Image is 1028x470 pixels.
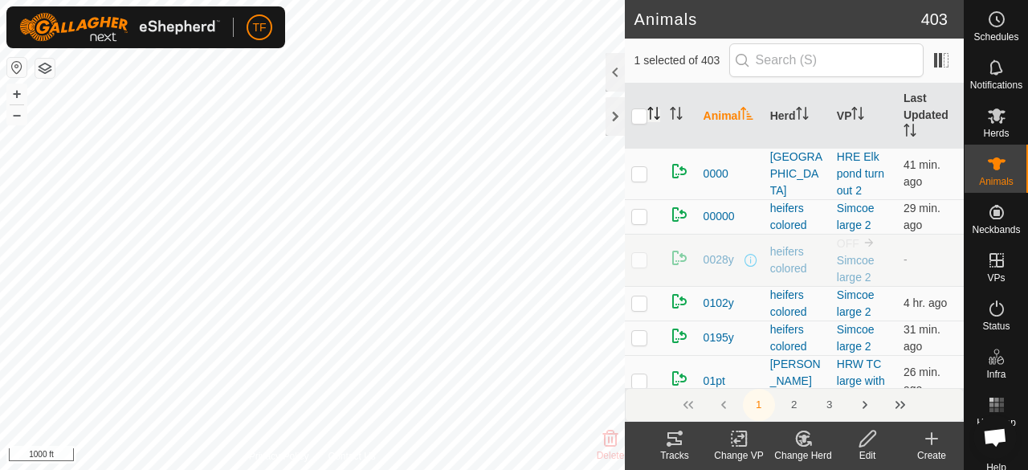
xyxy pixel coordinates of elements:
[770,287,824,321] div: heifers colored
[670,248,689,268] img: returning on
[904,202,940,231] span: Sep 16, 2025, 6:08 AM
[970,80,1022,90] span: Notifications
[670,326,689,345] img: returning on
[904,323,940,353] span: Sep 16, 2025, 6:06 AM
[770,149,824,199] div: [GEOGRAPHIC_DATA]
[851,109,864,122] p-sorticon: Activate to sort
[19,13,220,42] img: Gallagher Logo
[983,129,1009,138] span: Herds
[837,323,875,353] a: Simcoe large 2
[837,237,859,250] span: OFF
[252,19,266,36] span: TF
[670,292,689,311] img: returning on
[904,296,948,309] span: Sep 16, 2025, 1:46 AM
[973,415,1017,459] div: Open chat
[707,448,771,463] div: Change VP
[904,126,916,139] p-sorticon: Activate to sort
[986,370,1006,379] span: Infra
[771,448,835,463] div: Change Herd
[729,43,924,77] input: Search (S)
[670,161,689,181] img: returning on
[704,166,728,182] span: 0000
[328,449,375,464] a: Contact Us
[7,84,27,104] button: +
[670,369,689,388] img: returning on
[849,389,881,421] button: Next Page
[884,389,916,421] button: Last Page
[704,251,734,268] span: 0028y
[982,321,1010,331] span: Status
[634,10,921,29] h2: Animals
[837,150,884,197] a: HRE Elk pond turn out 2
[899,448,964,463] div: Create
[634,52,729,69] span: 1 selected of 403
[904,158,940,188] span: Sep 16, 2025, 5:56 AM
[740,109,753,122] p-sorticon: Activate to sort
[7,58,27,77] button: Reset Map
[979,177,1014,186] span: Animals
[814,389,846,421] button: 3
[704,373,725,390] span: 01pt
[704,329,734,346] span: 0195y
[863,236,875,249] img: to
[770,243,824,277] div: heifers colored
[972,225,1020,235] span: Neckbands
[764,84,830,149] th: Herd
[670,109,683,122] p-sorticon: Activate to sort
[704,295,734,312] span: 0102y
[770,356,824,407] div: [PERSON_NAME] Creek
[770,200,824,234] div: heifers colored
[837,358,885,404] a: HRW TC large with HR EZ 3
[670,205,689,224] img: returning on
[987,273,1005,283] span: VPs
[249,449,309,464] a: Privacy Policy
[837,254,875,284] a: Simcoe large 2
[904,366,940,395] span: Sep 16, 2025, 6:11 AM
[743,389,775,421] button: 1
[921,7,948,31] span: 403
[35,59,55,78] button: Map Layers
[642,448,707,463] div: Tracks
[837,202,875,231] a: Simcoe large 2
[904,253,908,266] span: -
[837,288,875,318] a: Simcoe large 2
[977,418,1016,427] span: Heatmap
[796,109,809,122] p-sorticon: Activate to sort
[7,105,27,125] button: –
[770,321,824,355] div: heifers colored
[830,84,897,149] th: VP
[697,84,764,149] th: Animal
[835,448,899,463] div: Edit
[647,109,660,122] p-sorticon: Activate to sort
[897,84,964,149] th: Last Updated
[778,389,810,421] button: 2
[973,32,1018,42] span: Schedules
[704,208,735,225] span: 00000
